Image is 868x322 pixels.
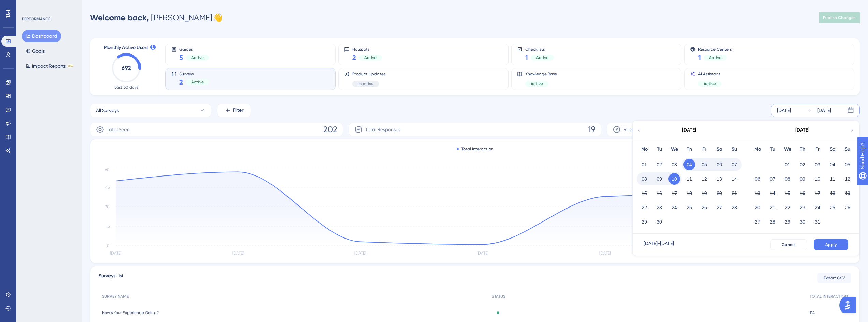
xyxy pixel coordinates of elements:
button: 05 [698,159,710,170]
span: Hotspots [352,47,382,51]
tspan: 60 [105,167,110,172]
div: Mo [750,145,765,153]
button: 21 [729,187,740,199]
button: Dashboard [22,30,61,42]
button: 12 [842,173,853,185]
span: STATUS [492,294,505,299]
button: 19 [698,187,710,199]
span: 202 [323,124,337,135]
button: 04 [827,159,838,170]
tspan: [DATE] [232,251,244,256]
div: Sa [712,145,727,153]
button: 10 [668,173,680,185]
button: 27 [713,202,725,213]
button: Publish Changes [819,12,860,23]
button: 03 [812,159,823,170]
button: 20 [713,187,725,199]
button: 19 [842,187,853,199]
button: All Surveys [90,104,211,117]
button: 01 [782,159,793,170]
button: 30 [653,216,665,228]
span: Active [709,55,721,60]
div: Fr [810,145,825,153]
div: Su [840,145,855,153]
div: Th [795,145,810,153]
button: 02 [653,159,665,170]
div: [PERSON_NAME] 👋 [90,12,223,23]
div: [DATE] [682,126,696,134]
button: 11 [827,173,838,185]
button: 28 [767,216,778,228]
div: PERFORMANCE [22,16,50,22]
tspan: [DATE] [599,251,611,256]
span: Total Seen [107,125,130,134]
button: 29 [782,216,793,228]
tspan: 0 [107,243,110,248]
button: 18 [827,187,838,199]
button: 07 [729,159,740,170]
span: Checklists [525,47,554,51]
span: How’s Your Experience Going? [102,310,159,316]
button: 07 [767,173,778,185]
div: Su [727,145,742,153]
button: Export CSV [817,273,851,283]
button: Cancel [770,239,807,250]
span: Guides [179,47,209,51]
button: 13 [752,187,763,199]
div: [DATE] - [DATE] [644,239,674,250]
span: Active [191,55,204,60]
tspan: 45 [105,185,110,190]
button: Goals [22,45,49,57]
span: 2 [352,53,356,62]
button: 16 [653,187,665,199]
span: TOTAL INTERACTION [810,294,848,299]
tspan: [DATE] [354,251,366,256]
tspan: [DATE] [477,251,488,256]
button: 05 [842,159,853,170]
button: 25 [827,202,838,213]
span: Export CSV [824,275,845,281]
div: BETA [67,64,73,68]
button: 14 [767,187,778,199]
span: Surveys List [99,272,123,284]
button: 12 [698,173,710,185]
div: We [667,145,682,153]
div: [DATE] [817,106,831,114]
button: 03 [668,159,680,170]
div: Tu [652,145,667,153]
button: 17 [668,187,680,199]
div: [DATE] [795,126,809,134]
span: Active [531,81,543,87]
span: SURVEY NAME [102,294,129,299]
button: Impact ReportsBETA [22,60,77,72]
button: 06 [713,159,725,170]
button: Apply [814,239,848,250]
span: Last 30 days [114,85,138,90]
div: Total Interaction [457,146,494,152]
button: 23 [653,202,665,213]
span: Welcome back, [90,13,149,22]
button: 11 [683,173,695,185]
span: 2 [179,77,183,87]
span: Monthly Active Users [104,44,148,52]
button: 14 [729,173,740,185]
button: 24 [668,202,680,213]
div: We [780,145,795,153]
span: Knowledge Base [525,71,557,77]
button: Filter [217,104,251,117]
span: All Surveys [96,106,119,114]
button: 29 [638,216,650,228]
button: 22 [638,202,650,213]
span: 5 [179,53,183,62]
button: 26 [698,202,710,213]
button: 27 [752,216,763,228]
button: 24 [812,202,823,213]
span: Cancel [782,242,796,247]
span: Need Help? [16,2,43,10]
text: 692 [122,65,131,71]
button: 31 [812,216,823,228]
button: 06 [752,173,763,185]
span: Inactive [358,81,373,87]
iframe: UserGuiding AI Assistant Launcher [839,295,860,316]
span: Resource Centers [698,47,732,51]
